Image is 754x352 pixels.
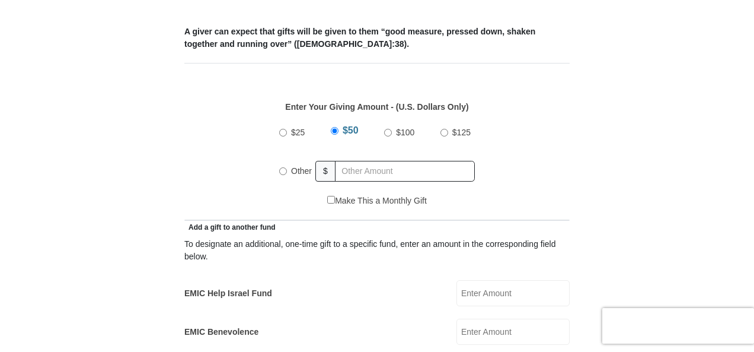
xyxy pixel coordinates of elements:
span: $25 [291,128,305,137]
label: EMIC Help Israel Fund [184,287,272,300]
input: Make This a Monthly Gift [327,196,335,204]
span: $100 [396,128,414,137]
span: $125 [452,128,471,137]
iframe: reCAPTCHA [602,308,754,344]
input: Enter Amount [456,319,570,345]
input: Other Amount [335,161,475,182]
input: Enter Amount [456,280,570,306]
b: A giver can expect that gifts will be given to them “good measure, pressed down, shaken together ... [184,27,535,49]
span: Other [291,166,312,176]
div: To designate an additional, one-time gift to a specific fund, enter an amount in the correspondin... [184,238,570,263]
strong: Enter Your Giving Amount - (U.S. Dollars Only) [285,102,468,112]
span: $ [315,161,336,182]
span: $50 [343,125,359,135]
label: EMIC Benevolence [184,326,258,338]
label: Make This a Monthly Gift [327,195,427,207]
span: Add a gift to another fund [184,223,276,232]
